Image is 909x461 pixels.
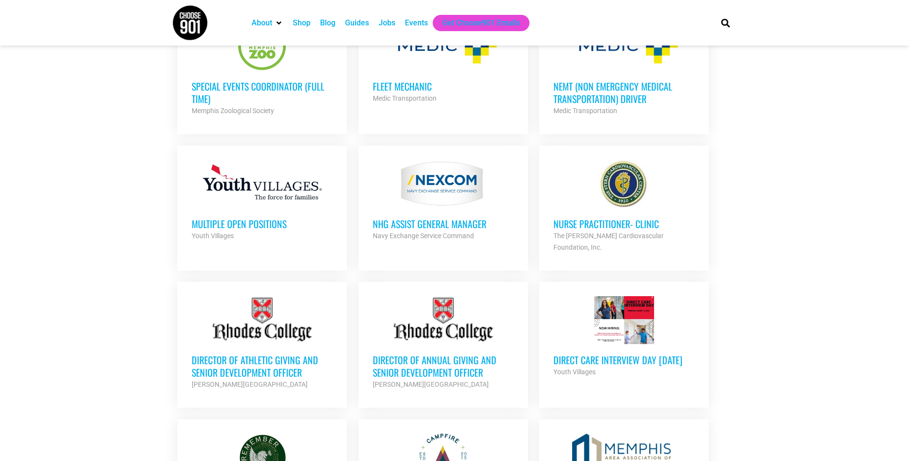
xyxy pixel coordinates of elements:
a: Guides [345,17,369,29]
h3: NHG ASSIST GENERAL MANAGER [373,218,514,230]
a: Events [405,17,428,29]
h3: Director of Annual Giving and Senior Development Officer [373,354,514,379]
nav: Main nav [247,15,705,31]
h3: Fleet Mechanic [373,80,514,92]
strong: Medic Transportation [553,107,617,115]
h3: Nurse Practitioner- Clinic [553,218,694,230]
a: Blog [320,17,335,29]
h3: Special Events Coordinator (Full Time) [192,80,333,105]
strong: The [PERSON_NAME] Cardiovascular Foundation, Inc. [553,232,664,251]
strong: Youth Villages [553,368,596,376]
a: Jobs [379,17,395,29]
h3: Direct Care Interview Day [DATE] [553,354,694,366]
h3: Multiple Open Positions [192,218,333,230]
a: Get Choose901 Emails [442,17,520,29]
a: Shop [293,17,311,29]
strong: Medic Transportation [373,94,437,102]
div: Search [717,15,733,31]
strong: Youth Villages [192,232,234,240]
strong: [PERSON_NAME][GEOGRAPHIC_DATA] [192,380,308,388]
h3: NEMT (Non Emergency Medical Transportation) Driver [553,80,694,105]
a: Multiple Open Positions Youth Villages [177,146,347,256]
a: NEMT (Non Emergency Medical Transportation) Driver Medic Transportation [539,8,709,131]
strong: Memphis Zoological Society [192,107,274,115]
a: Special Events Coordinator (Full Time) Memphis Zoological Society [177,8,347,131]
strong: [PERSON_NAME][GEOGRAPHIC_DATA] [373,380,489,388]
a: NHG ASSIST GENERAL MANAGER Navy Exchange Service Command [358,146,528,256]
strong: Navy Exchange Service Command [373,232,474,240]
a: About [252,17,272,29]
a: Fleet Mechanic Medic Transportation [358,8,528,118]
a: Nurse Practitioner- Clinic The [PERSON_NAME] Cardiovascular Foundation, Inc. [539,146,709,267]
div: About [247,15,288,31]
a: Director of Annual Giving and Senior Development Officer [PERSON_NAME][GEOGRAPHIC_DATA] [358,282,528,404]
a: Direct Care Interview Day [DATE] Youth Villages [539,282,709,392]
a: Director of Athletic Giving and Senior Development Officer [PERSON_NAME][GEOGRAPHIC_DATA] [177,282,347,404]
h3: Director of Athletic Giving and Senior Development Officer [192,354,333,379]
